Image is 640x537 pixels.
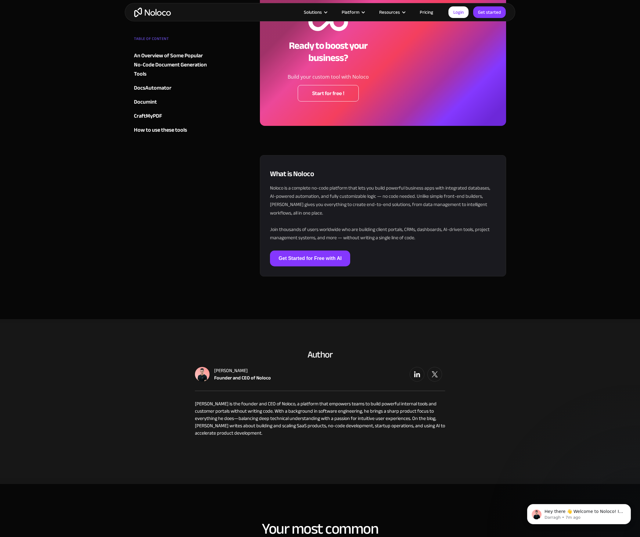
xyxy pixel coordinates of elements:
h3: What is Noloco [270,169,496,179]
p: Noloco is a complete no-code platform that lets you build powerful business apps with integrated ... [270,184,496,242]
div: TABLE OF CONTENT [134,34,208,46]
div: Platform [342,8,359,16]
div: Resources [372,8,412,16]
a: Start for free ! [298,85,359,101]
div: Solutions [304,8,322,16]
a: Get Started for Free with AI [270,251,350,266]
a: CraftMyPDF [134,112,208,121]
a: home [134,8,171,17]
p: Build your custom tool with Noloco [288,73,369,85]
a: Get started [473,6,506,18]
div: [PERSON_NAME] [214,367,271,374]
h3: Author [195,348,445,361]
a: How to use these tools [134,126,208,135]
a: An Overview of Some Popular No-Code Document Generation Tools [134,51,208,79]
a: Pricing [412,8,441,16]
div: Platform [334,8,372,16]
h2: Ready to boost your business? [276,40,380,64]
div: Solutions [296,8,334,16]
a: DocsAutomator [134,84,208,93]
div: CraftMyPDF [134,112,162,121]
div: Documint [134,98,157,107]
div: DocsAutomator [134,84,171,93]
div: Founder and CEO of Noloco [214,374,271,382]
iframe: Intercom notifications message [518,491,640,534]
div: Resources [379,8,400,16]
div: How to use these tools [134,126,187,135]
a: Documint [134,98,208,107]
a: Login [448,6,469,18]
p: [PERSON_NAME] is the founder and CEO of Noloco, a platform that empowers teams to build powerful ... [195,400,445,437]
